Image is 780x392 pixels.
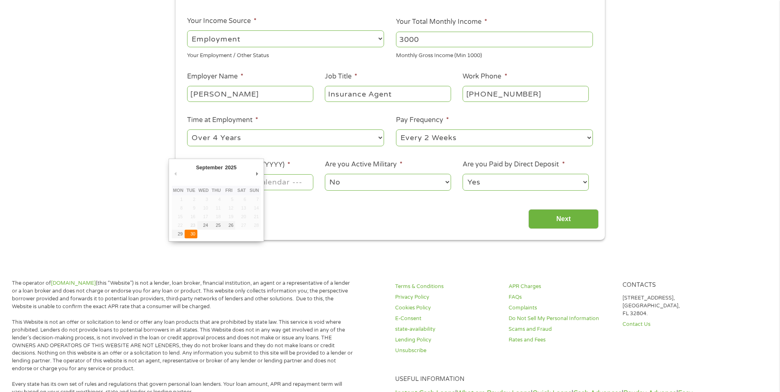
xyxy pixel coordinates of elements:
[396,116,449,125] label: Pay Frequency
[51,280,96,286] a: [DOMAIN_NAME]
[396,32,593,47] input: 1800
[509,336,612,344] a: Rates and Fees
[463,160,565,169] label: Are you Paid by Direct Deposit
[623,321,726,328] a: Contact Us
[463,72,507,81] label: Work Phone
[463,86,588,101] input: (231) 754-4010
[173,188,183,193] abbr: Monday
[12,279,353,311] p: The operator of (this “Website”) is not a lender, loan broker, financial institution, an agent or...
[395,283,499,291] a: Terms & Conditions
[225,188,232,193] abbr: Friday
[253,168,261,179] button: Next Month
[325,160,403,169] label: Are you Active Military
[187,116,258,125] label: Time at Employment
[325,72,357,81] label: Job Title
[187,49,384,60] div: Your Employment / Other Status
[509,325,612,333] a: Scams and Fraud
[396,18,487,26] label: Your Total Monthly Income
[623,281,726,289] h4: Contacts
[395,336,499,344] a: Lending Policy
[172,230,185,238] button: 29
[623,294,726,318] p: [STREET_ADDRESS], [GEOGRAPHIC_DATA], FL 32804.
[198,188,208,193] abbr: Wednesday
[187,72,243,81] label: Employer Name
[212,188,221,193] abbr: Thursday
[210,221,222,230] button: 25
[509,304,612,312] a: Complaints
[186,188,195,193] abbr: Tuesday
[395,293,499,301] a: Privacy Policy
[509,315,612,323] a: Do Not Sell My Personal Information
[185,230,197,238] button: 30
[395,304,499,312] a: Cookies Policy
[509,293,612,301] a: FAQs
[187,17,257,25] label: Your Income Source
[237,188,246,193] abbr: Saturday
[528,209,599,229] input: Next
[187,86,313,101] input: Walmart
[395,325,499,333] a: state-availability
[195,162,224,173] div: September
[12,318,353,373] p: This Website is not an offer or solicitation to lend or offer any loan products that are prohibit...
[395,376,726,383] h4: Useful Information
[224,162,237,173] div: 2025
[325,86,451,101] input: Cashier
[172,168,179,179] button: Previous Month
[509,283,612,291] a: APR Charges
[395,315,499,323] a: E-Consent
[396,49,593,60] div: Monthly Gross Income (Min 1000)
[395,347,499,355] a: Unsubscribe
[250,188,259,193] abbr: Sunday
[222,221,235,230] button: 26
[197,221,210,230] button: 24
